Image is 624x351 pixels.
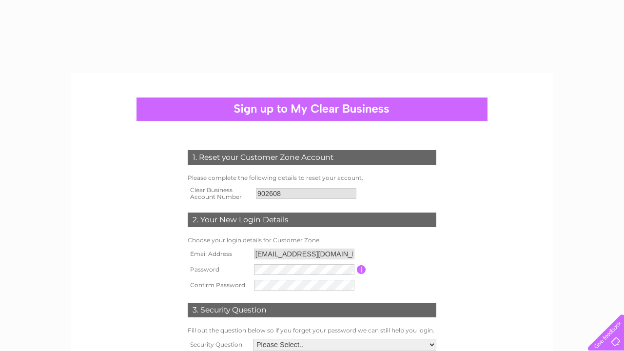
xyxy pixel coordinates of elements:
[357,265,366,274] input: Information
[185,172,439,184] td: Please complete the following details to reset your account.
[188,213,436,227] div: 2. Your New Login Details
[185,246,252,262] th: Email Address
[185,234,439,246] td: Choose your login details for Customer Zone.
[185,262,252,277] th: Password
[188,150,436,165] div: 1. Reset your Customer Zone Account
[185,325,439,336] td: Fill out the question below so if you forget your password we can still help you login.
[185,277,252,293] th: Confirm Password
[188,303,436,317] div: 3. Security Question
[185,184,253,203] th: Clear Business Account Number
